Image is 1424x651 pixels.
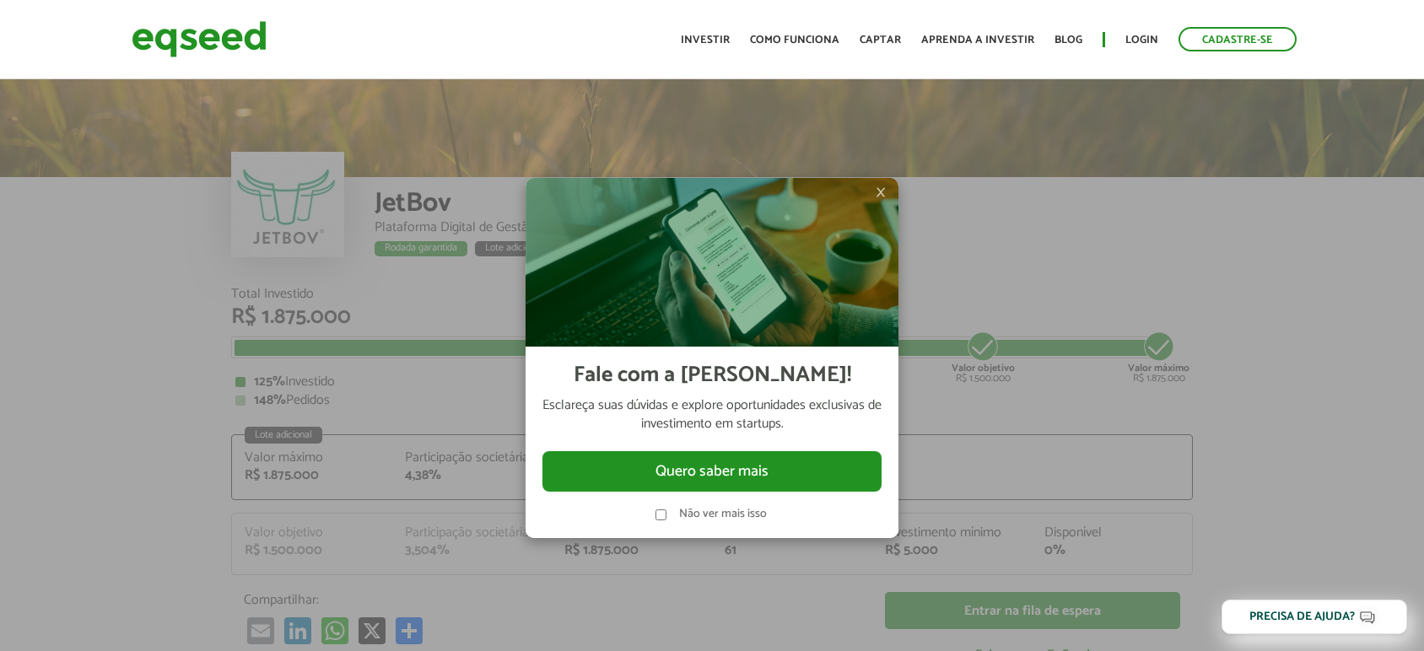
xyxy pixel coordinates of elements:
span: × [876,182,886,202]
a: Blog [1055,35,1082,46]
h2: Fale com a [PERSON_NAME]! [574,363,851,388]
a: Login [1125,35,1158,46]
button: Quero saber mais [542,451,882,492]
a: Aprenda a investir [921,35,1034,46]
img: Imagem celular [526,178,898,347]
label: Não ver mais isso [679,508,769,520]
a: Cadastre-se [1179,27,1297,51]
a: Como funciona [750,35,839,46]
a: Captar [860,35,901,46]
a: Investir [681,35,730,46]
img: EqSeed [132,17,267,62]
p: Esclareça suas dúvidas e explore oportunidades exclusivas de investimento em startups. [542,396,882,434]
